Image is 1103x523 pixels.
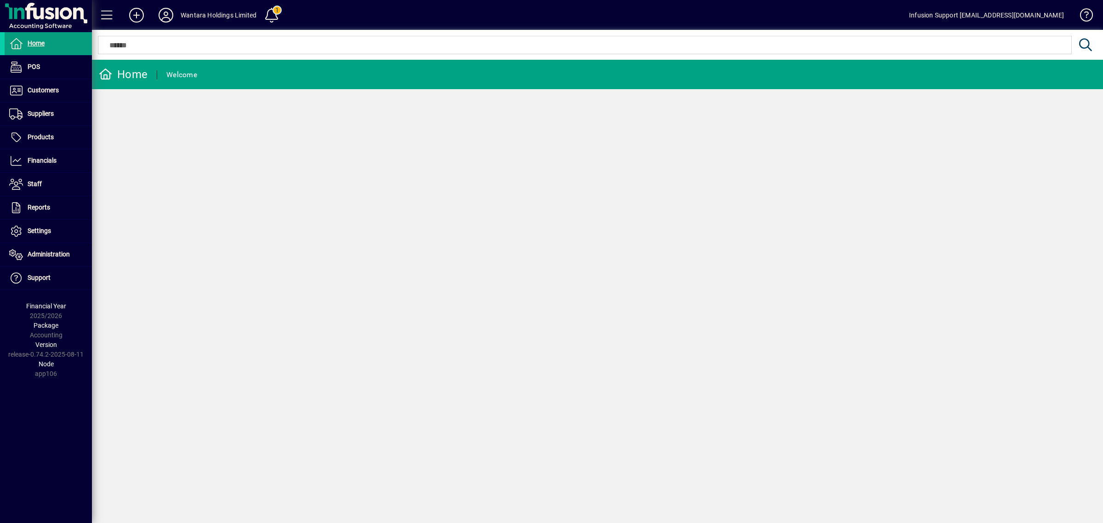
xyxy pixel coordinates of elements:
[5,173,92,196] a: Staff
[5,102,92,125] a: Suppliers
[28,86,59,94] span: Customers
[5,149,92,172] a: Financials
[28,110,54,117] span: Suppliers
[122,7,151,23] button: Add
[28,204,50,211] span: Reports
[1073,2,1092,32] a: Knowledge Base
[28,157,57,164] span: Financials
[99,67,148,82] div: Home
[166,68,197,82] div: Welcome
[28,274,51,281] span: Support
[151,7,181,23] button: Profile
[909,8,1064,23] div: Infusion Support [EMAIL_ADDRESS][DOMAIN_NAME]
[5,267,92,290] a: Support
[5,243,92,266] a: Administration
[26,302,66,310] span: Financial Year
[28,250,70,258] span: Administration
[28,40,45,47] span: Home
[34,322,58,329] span: Package
[28,227,51,234] span: Settings
[28,133,54,141] span: Products
[5,126,92,149] a: Products
[181,8,256,23] div: Wantara Holdings Limited
[5,56,92,79] a: POS
[28,180,42,188] span: Staff
[28,63,40,70] span: POS
[39,360,54,368] span: Node
[5,196,92,219] a: Reports
[35,341,57,348] span: Version
[5,220,92,243] a: Settings
[5,79,92,102] a: Customers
